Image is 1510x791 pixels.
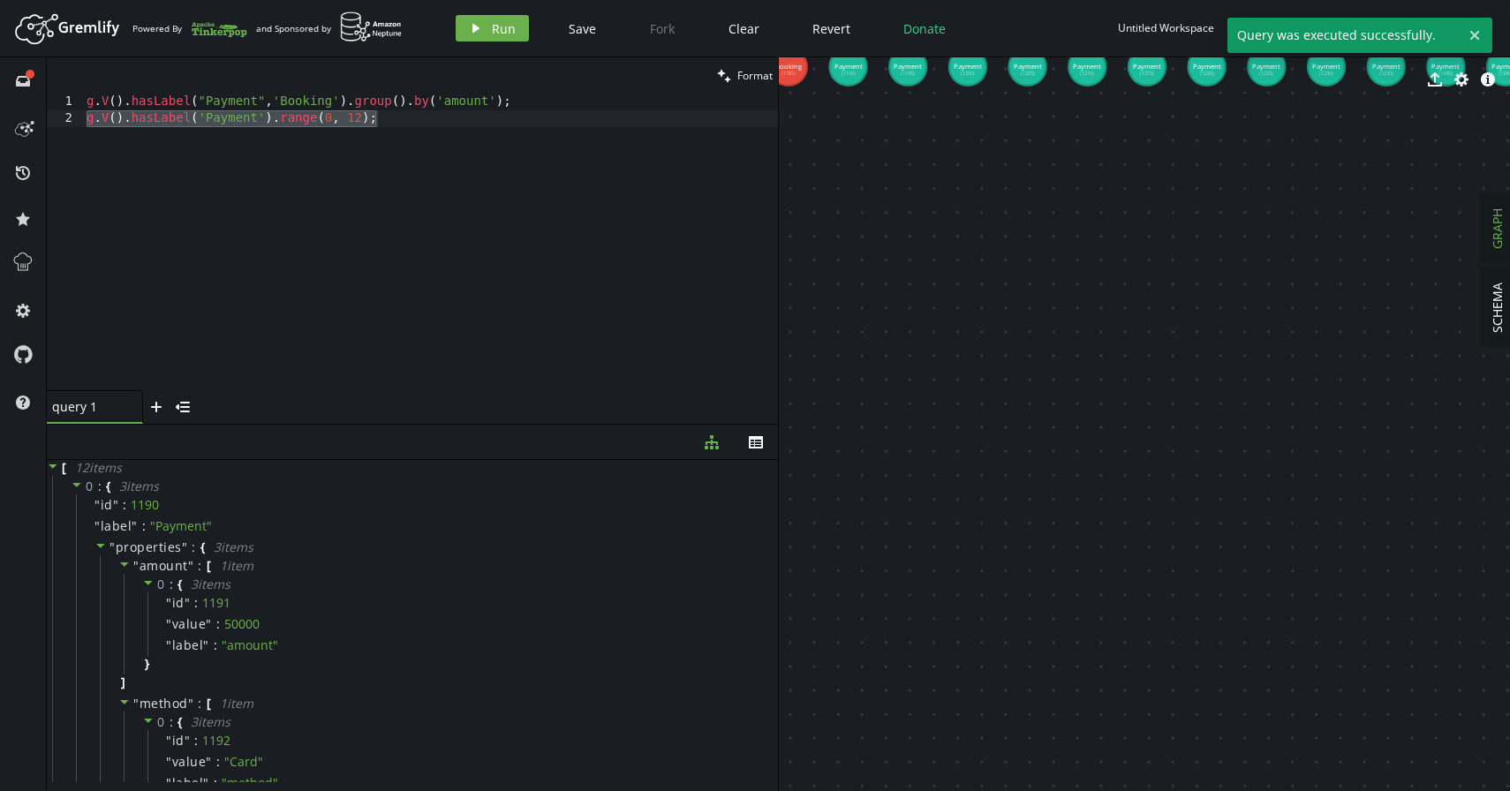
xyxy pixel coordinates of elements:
[172,754,207,770] span: value
[216,616,220,632] span: :
[47,110,84,127] div: 2
[191,576,230,592] span: 3 item s
[712,57,778,94] button: Format
[172,595,185,611] span: id
[198,558,202,574] span: :
[166,753,172,770] span: "
[132,13,247,44] div: Powered By
[492,20,516,37] span: Run
[456,15,529,41] button: Run
[340,11,403,42] img: AWS Neptune
[650,20,675,37] span: Fork
[157,713,165,730] span: 0
[191,713,230,730] span: 3 item s
[170,714,174,730] span: :
[198,696,202,712] span: :
[172,637,204,653] span: label
[222,637,278,653] span: " amount "
[106,478,110,494] span: {
[194,595,198,611] span: :
[75,459,122,476] span: 12 item s
[52,398,123,415] span: query 1
[555,15,609,41] button: Save
[170,576,174,592] span: :
[1489,282,1506,333] span: SCHEMA
[224,753,263,770] span: " Card "
[132,517,138,534] span: "
[1489,208,1506,249] span: GRAPH
[185,732,191,749] span: "
[172,616,207,632] span: value
[890,15,959,41] button: Donate
[256,11,403,45] div: and Sponsored by
[1438,15,1497,41] button: Sign In
[166,594,172,611] span: "
[47,94,84,110] div: 1
[812,20,850,37] span: Revert
[123,497,126,513] span: :
[192,539,196,555] span: :
[119,478,159,494] span: 3 item s
[98,478,102,494] span: :
[116,539,182,555] span: properties
[729,20,759,37] span: Clear
[86,478,94,494] span: 0
[94,496,101,513] span: "
[182,539,188,555] span: "
[203,637,209,653] span: "
[200,539,205,555] span: {
[207,696,211,712] span: [
[133,557,140,574] span: "
[1118,21,1214,34] div: Untitled Workspace
[202,595,230,611] div: 1191
[131,497,159,513] div: 1190
[214,539,253,555] span: 3 item s
[118,674,125,690] span: ]
[142,518,146,534] span: :
[172,775,204,791] span: label
[214,775,217,791] span: :
[203,774,209,791] span: "
[142,656,149,672] span: }
[185,594,191,611] span: "
[113,496,119,513] span: "
[206,753,212,770] span: "
[569,20,596,37] span: Save
[166,732,172,749] span: "
[715,15,773,41] button: Clear
[206,615,212,632] span: "
[101,497,113,513] span: id
[166,615,172,632] span: "
[1227,18,1461,53] span: Query was executed successfully.
[636,15,689,41] button: Fork
[157,576,165,592] span: 0
[177,714,182,730] span: {
[799,15,864,41] button: Revert
[140,557,188,574] span: amount
[737,68,773,83] span: Format
[177,576,182,592] span: {
[172,733,185,749] span: id
[109,539,116,555] span: "
[101,518,132,534] span: label
[188,695,194,712] span: "
[224,616,260,632] div: 50000
[216,754,220,770] span: :
[150,517,212,534] span: " Payment "
[133,695,140,712] span: "
[207,558,211,574] span: [
[214,637,217,653] span: :
[202,733,230,749] div: 1192
[166,774,172,791] span: "
[220,557,253,574] span: 1 item
[220,695,253,712] span: 1 item
[166,637,172,653] span: "
[903,20,946,37] span: Donate
[94,517,101,534] span: "
[194,733,198,749] span: :
[62,460,66,476] span: [
[188,557,194,574] span: "
[222,774,278,791] span: " method "
[140,695,188,712] span: method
